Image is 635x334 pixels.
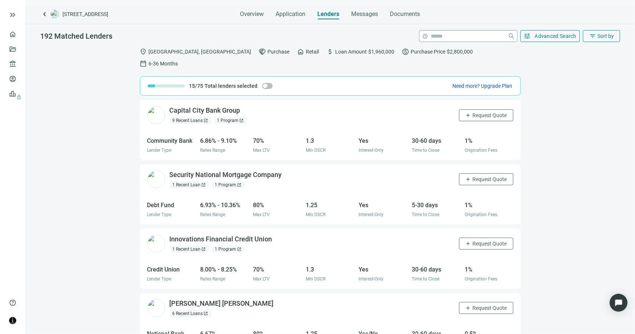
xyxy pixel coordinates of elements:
[62,10,108,18] span: [STREET_ADDRESS]
[359,148,384,153] span: Interest-Only
[306,276,325,282] span: Min DSCR
[170,117,211,124] div: 9 Recent Loans
[276,10,306,18] span: Application
[268,48,290,56] span: Purchase
[147,276,171,282] span: Lender Type
[352,10,378,17] span: Messages
[212,181,245,189] div: 1 Program
[306,48,319,56] span: Retail
[473,305,507,311] span: Request Quote
[473,112,507,118] span: Request Quote
[597,33,614,39] span: Sort by
[465,148,497,153] span: Origination Fees
[212,245,245,253] div: 1 Program
[473,176,507,182] span: Request Quote
[412,200,460,210] div: 5-30 days
[170,170,282,180] div: Security National Mortgage Company
[402,48,473,55] div: Purchase Price
[147,265,196,274] div: Credit Union
[237,183,242,187] span: open_in_new
[359,136,407,145] div: Yes
[359,276,384,282] span: Interest-Only
[147,299,165,317] img: 643335f0-a381-496f-ba52-afe3a5485634.png
[465,136,513,145] div: 1%
[170,106,240,115] div: Capital City Bank Group
[259,48,266,55] span: handshake
[453,83,513,89] span: Need more? Upgrade Plan
[297,48,305,55] span: home
[412,148,439,153] span: Time to Close
[465,212,497,217] span: Origination Fees
[205,82,258,90] span: Total lenders selected
[147,235,165,253] img: 1be109d3-4941-4cca-aff2-44708f5846d4
[200,148,225,153] span: Rates Range
[253,265,301,274] div: 70%
[40,10,49,19] a: keyboard_arrow_left
[318,10,340,18] span: Lenders
[170,235,272,244] div: Innovations Financial Credit Union
[170,299,274,308] div: [PERSON_NAME] [PERSON_NAME]
[306,148,325,153] span: Min DSCR
[253,136,301,145] div: 70%
[589,33,596,39] span: filter_list
[147,170,165,188] img: e7d4e2b7-5148-4db5-9cc8-faf04dac73ff
[200,212,225,217] span: Rates Range
[452,82,513,90] button: Need more? Upgrade Plan
[465,276,497,282] span: Origination Fees
[447,48,473,56] span: $2,800,000
[170,245,209,253] div: 1 Recent Loan
[240,118,244,123] span: open_in_new
[240,10,264,18] span: Overview
[359,212,384,217] span: Interest-Only
[306,212,325,217] span: Min DSCR
[200,265,248,274] div: 8.00% - 8.25%
[253,276,270,282] span: Max LTV
[465,112,471,118] span: add
[253,148,270,153] span: Max LTV
[465,241,471,247] span: add
[189,82,203,90] span: 15/75
[140,60,147,67] span: calendar_today
[524,32,531,40] span: tune
[51,10,60,19] img: deal-logo
[237,247,242,251] span: open_in_new
[412,136,460,145] div: 30-60 days
[459,109,513,121] button: addRequest Quote
[369,48,395,56] span: $1,960,000
[147,136,196,145] div: Community Bank
[327,48,395,55] div: Loan Amount
[253,212,270,217] span: Max LTV
[140,48,147,55] span: location_on
[8,10,17,19] button: keyboard_double_arrow_right
[610,294,628,312] div: Open Intercom Messenger
[200,276,225,282] span: Rates Range
[204,311,208,316] span: open_in_new
[306,136,354,145] div: 1.3
[402,48,410,55] span: paid
[465,305,471,311] span: add
[423,33,428,39] span: help
[459,238,513,250] button: addRequest Quote
[459,173,513,185] button: addRequest Quote
[465,200,513,210] div: 1%
[40,32,112,41] span: 192 Matched Lenders
[149,60,178,68] span: 6-36 Months
[520,30,580,42] button: tuneAdvanced Search
[327,48,334,55] span: attach_money
[200,136,248,145] div: 6.86% - 9.10%
[200,200,248,210] div: 6.93% - 10.36%
[170,310,211,317] div: 6 Recent Loans
[147,212,171,217] span: Lender Type
[412,276,439,282] span: Time to Close
[473,241,507,247] span: Request Quote
[306,200,354,210] div: 1.25
[204,118,208,123] span: open_in_new
[147,200,196,210] div: Debt Fund
[9,299,16,306] span: help
[147,148,171,153] span: Lender Type
[535,33,577,39] span: Advanced Search
[390,10,420,18] span: Documents
[149,48,251,56] span: [GEOGRAPHIC_DATA], [GEOGRAPHIC_DATA]
[306,265,354,274] div: 1.3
